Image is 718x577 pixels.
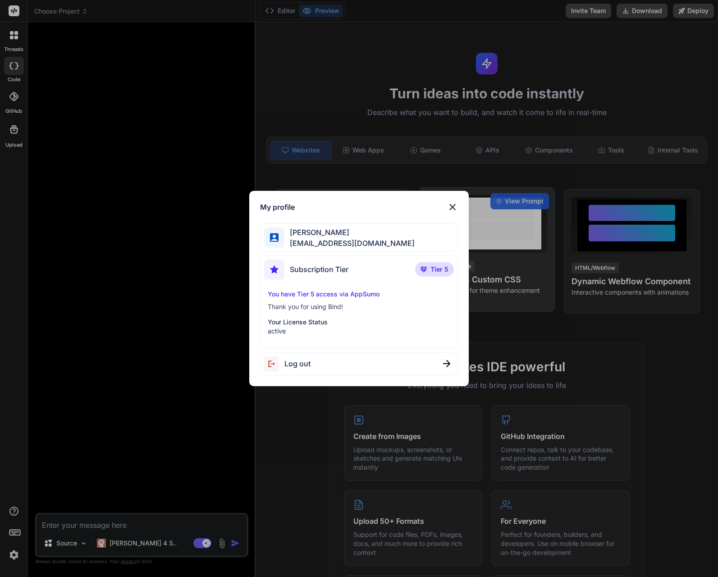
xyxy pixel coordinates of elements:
[290,264,348,275] span: Subscription Tier
[268,318,450,327] p: Your License Status
[284,227,415,238] span: [PERSON_NAME]
[421,267,427,272] img: premium
[264,259,284,280] img: subscription
[430,265,448,274] span: Tier 5
[447,202,458,212] img: close
[268,327,450,336] p: active
[264,356,284,371] img: logout
[443,360,450,367] img: close
[270,233,279,242] img: profile
[268,302,450,311] p: Thank you for using Bind!
[284,358,311,369] span: Log out
[268,290,450,299] p: You have Tier 5 access via AppSumo
[284,238,415,249] span: [EMAIL_ADDRESS][DOMAIN_NAME]
[260,202,295,212] h1: My profile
